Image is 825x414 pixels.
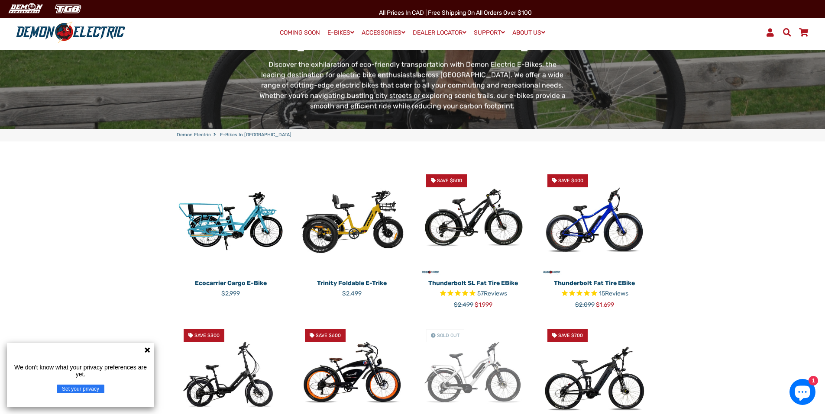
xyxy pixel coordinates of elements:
span: Discover the exhilaration of eco-friendly transportation with Demon Electric E-Bikes, the leading... [259,60,566,110]
span: $1,699 [596,301,614,308]
p: We don't know what your privacy preferences are yet. [10,364,151,378]
p: Thunderbolt Fat Tire eBike [540,279,649,288]
p: Thunderbolt SL Fat Tire eBike [419,279,527,288]
span: $2,499 [342,290,362,297]
a: Thunderbolt SL Fat Tire eBike - Demon Electric Save $500 [419,167,527,276]
span: $2,099 [575,301,595,308]
span: Save $700 [558,333,583,338]
span: Reviews [605,290,628,297]
a: Thunderbolt Fat Tire eBike Rated 4.8 out of 5 stars 15 reviews $2,099 $1,699 [540,276,649,309]
span: Save $500 [437,178,462,183]
img: Thunderbolt Fat Tire eBike - Demon Electric [540,167,649,276]
a: ABOUT US [509,26,548,39]
a: Demon Electric [177,132,211,139]
span: $2,499 [454,301,473,308]
h1: E-Bikes in [GEOGRAPHIC_DATA] [257,1,568,53]
span: Reviews [484,290,507,297]
img: Trinity Foldable E-Trike [298,167,406,276]
span: 15 reviews [599,290,628,297]
span: E-Bikes in [GEOGRAPHIC_DATA] [220,132,291,139]
a: Thunderbolt Fat Tire eBike - Demon Electric Save $400 [540,167,649,276]
a: Ecocarrier Cargo E-Bike $2,999 [177,276,285,298]
img: Demon Electric [4,2,46,16]
span: $1,999 [475,301,492,308]
span: $2,999 [221,290,240,297]
a: COMING SOON [277,27,323,39]
span: 57 reviews [477,290,507,297]
span: Save $400 [558,178,583,183]
img: Demon Electric logo [13,21,128,44]
span: Sold Out [437,333,459,338]
a: Thunderbolt SL Fat Tire eBike Rated 4.9 out of 5 stars 57 reviews $2,499 $1,999 [419,276,527,309]
img: Ecocarrier Cargo E-Bike [177,167,285,276]
img: Thunderbolt SL Fat Tire eBike - Demon Electric [419,167,527,276]
span: Rated 4.9 out of 5 stars 57 reviews [419,289,527,299]
span: Save $300 [194,333,220,338]
a: E-BIKES [324,26,357,39]
span: Rated 4.8 out of 5 stars 15 reviews [540,289,649,299]
button: Set your privacy [57,385,104,393]
span: Save $600 [316,333,341,338]
a: Trinity Foldable E-Trike $2,499 [298,276,406,298]
p: Trinity Foldable E-Trike [298,279,406,288]
a: SUPPORT [471,26,508,39]
inbox-online-store-chat: Shopify online store chat [787,379,818,407]
p: Ecocarrier Cargo E-Bike [177,279,285,288]
span: All Prices in CAD | Free shipping on all orders over $100 [379,9,532,16]
img: TGB Canada [50,2,86,16]
a: DEALER LOCATOR [410,26,469,39]
a: ACCESSORIES [359,26,408,39]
